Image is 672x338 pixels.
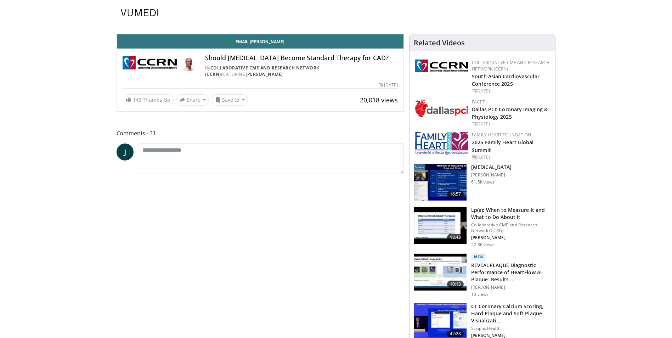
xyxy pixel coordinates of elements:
[123,94,174,105] a: 143 Thumbs Up
[117,34,404,49] a: Email [PERSON_NAME]
[117,143,134,160] a: J
[123,54,177,71] img: Collaborative CME and Research Network (CCRN)
[379,82,398,88] div: [DATE]
[447,281,464,288] span: 10:13
[447,330,464,337] span: 42:28
[471,262,551,283] h3: REVEALPLAQUE Diagnostic Performance of HeartFlow AI-Plaque: Results of the pRospEctiVe, multicEnt...
[472,73,540,87] a: South Asian Cardiovascular Conference 2025
[415,132,468,155] img: 96363db5-6b1b-407f-974b-715268b29f70.jpeg.150x105_q85_autocrop_double_scale_upscale_version-0.2.jpg
[205,65,320,77] a: Collaborative CME and Research Network (CCRN)
[472,139,533,153] a: 2025 Family Heart Global Summit
[180,54,197,71] img: Avatar
[471,235,551,241] p: Michelle O'Donoghue
[415,60,468,72] img: a04ee3ba-8487-4636-b0fb-5e8d268f3737.png.150x105_q85_autocrop_double_scale_upscale_version-0.2.png
[414,207,551,248] a: 18:43 Lp(a): When to Measure it and What to Do About it Collaborative CME and Research Network (C...
[472,106,548,120] a: Dallas PCI: Coronary Imaging & Physiology 2025
[471,207,551,221] h3: Lp(a): When to Measure it and What to Do About it
[471,172,512,178] p: [PERSON_NAME]
[205,65,398,78] div: By FEATURING
[414,164,551,201] a: 16:57 [MEDICAL_DATA] [PERSON_NAME] 61.5K views
[471,164,512,171] h3: [MEDICAL_DATA]
[133,96,141,103] span: 143
[472,60,549,72] a: Collaborative CME and Research Network (CCRN)
[447,191,464,198] span: 16:57
[471,242,495,248] p: 22.8K views
[117,129,404,138] span: Comments 31
[212,94,248,106] button: Save to
[414,164,467,201] img: a92b9a22-396b-4790-a2bb-5028b5f4e720.150x105_q85_crop-smart_upscale.jpg
[414,253,551,297] a: 10:13 New REVEALPLAQUE Diagnostic Performance of HeartFlow AI-Plaque: Results … [PERSON_NAME] 13 ...
[471,303,551,324] h3: CT Coronary Calcium Scoring, Hard Plaque and Soft Plaque Visualization: Where Are We At?
[121,9,158,16] img: VuMedi Logo
[471,292,489,297] p: 13 views
[472,154,549,160] div: [DATE]
[245,71,283,77] a: [PERSON_NAME]
[414,39,465,47] h4: Related Videos
[471,326,551,331] p: Scripps Health
[472,132,531,138] a: Family Heart Foundation
[471,285,551,290] p: [PERSON_NAME]
[472,121,549,127] div: [DATE]
[471,253,487,260] p: New
[414,254,467,291] img: f2c68859-0141-4a8b-a821-33e5a922fb60.150x105_q85_crop-smart_upscale.jpg
[415,99,468,117] img: 939357b5-304e-4393-95de-08c51a3c5e2a.png.150x105_q85_autocrop_double_scale_upscale_version-0.2.png
[414,207,467,244] img: 7a20132b-96bf-405a-bedd-783937203c38.150x105_q85_crop-smart_upscale.jpg
[360,96,398,104] span: 20,018 views
[471,179,495,185] p: 61.5K views
[472,88,549,94] div: [DATE]
[472,99,485,105] a: FACET
[447,234,464,241] span: 18:43
[176,94,209,106] button: Share
[471,222,551,233] p: Collaborative CME and Research Network (CCRN)
[205,54,398,62] h4: Should [MEDICAL_DATA] Become Standard Therapy for CAD?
